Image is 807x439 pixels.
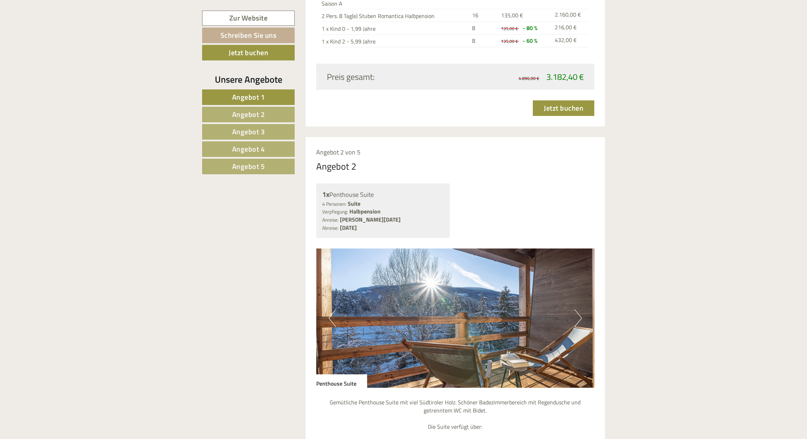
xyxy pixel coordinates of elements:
[316,374,367,388] div: Penthouse Suite
[469,9,498,22] td: 16
[316,147,360,157] span: Angebot 2 von 5
[340,223,357,232] b: [DATE]
[322,224,338,232] small: Abreise:
[316,248,595,388] img: image
[469,35,498,47] td: 8
[232,92,265,103] span: Angebot 1
[348,199,360,208] b: Suite
[11,34,109,39] small: 09:43
[533,100,594,116] a: Jetzt buchen
[501,25,518,32] span: 135,00 €
[546,70,584,83] span: 3.182,40 €
[202,28,295,43] a: Schreiben Sie uns
[519,75,539,82] span: 4.896,00 €
[501,38,518,45] span: 135,00 €
[322,22,470,35] td: 1 x Kind 0 - 1,99 Jahre
[469,22,498,35] td: 8
[552,9,589,22] td: 2.160,00 €
[232,161,265,172] span: Angebot 5
[233,183,278,199] button: Senden
[232,109,265,120] span: Angebot 2
[127,5,152,17] div: [DATE]
[322,189,444,200] div: Penthouse Suite
[11,21,109,26] div: [GEOGRAPHIC_DATA]
[322,200,346,207] small: 4 Personen:
[340,215,401,224] b: [PERSON_NAME][DATE]
[316,160,357,173] div: Angebot 2
[322,9,470,22] td: 2 Pers. 8 Tag(e) Stuben Romantica Halbpension
[552,22,589,35] td: 216,00 €
[232,144,265,154] span: Angebot 4
[202,11,295,26] a: Zur Website
[202,45,295,60] a: Jetzt buchen
[575,309,582,327] button: Next
[501,11,523,19] span: 135,00 €
[5,19,113,41] div: Guten Tag, wie können wir Ihnen helfen?
[329,309,336,327] button: Previous
[322,189,329,200] b: 1x
[523,24,537,32] span: - 80 %
[202,73,295,86] div: Unsere Angebote
[349,207,381,216] b: Halbpension
[523,36,537,45] span: - 60 %
[232,126,265,137] span: Angebot 3
[322,35,470,47] td: 1 x Kind 2 - 5,99 Jahre
[552,35,589,47] td: 432,00 €
[322,216,338,223] small: Anreise:
[322,208,348,215] small: Verpflegung:
[322,71,455,83] div: Preis gesamt:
